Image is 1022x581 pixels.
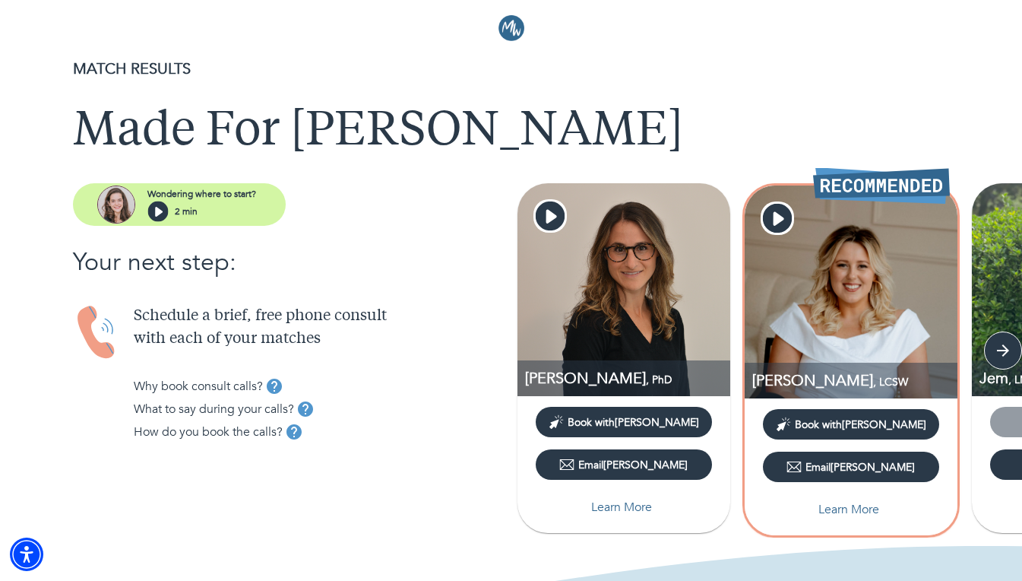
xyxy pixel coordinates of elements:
[818,500,879,519] p: Learn More
[73,105,949,160] h1: Made For [PERSON_NAME]
[591,498,652,516] p: Learn More
[283,421,305,443] button: tooltip
[745,186,957,398] img: Mary Tate profile
[559,457,688,472] div: Email [PERSON_NAME]
[73,244,511,281] p: Your next step:
[536,492,712,522] button: Learn More
[813,167,950,204] img: Recommended Therapist
[134,305,511,351] p: Schedule a brief, free phone consult with each of your matches
[498,15,524,41] img: Logo
[147,187,256,201] p: Wondering where to start?
[795,417,926,432] span: Book with [PERSON_NAME]
[525,368,730,389] p: PhD
[134,377,263,395] p: Why book consult calls?
[763,409,939,440] button: Book with[PERSON_NAME]
[294,398,317,421] button: tooltip
[73,183,286,226] button: assistantWondering where to start?2 min
[786,459,915,475] div: Email [PERSON_NAME]
[134,423,283,441] p: How do you book the calls?
[536,407,712,437] button: Book with[PERSON_NAME]
[73,58,949,81] p: MATCH RESULTS
[73,305,122,360] img: Handset
[536,449,712,480] button: Email[PERSON_NAME]
[568,415,699,430] span: Book with [PERSON_NAME]
[763,452,939,482] button: Email[PERSON_NAME]
[763,494,939,525] button: Learn More
[175,205,198,218] p: 2 min
[517,183,730,396] img: Heidi Besse profile
[752,370,957,391] p: LCSW
[97,186,135,224] img: assistant
[646,373,672,387] span: , PhD
[10,538,43,571] div: Accessibility Menu
[873,375,908,389] span: , LCSW
[134,400,294,418] p: What to say during your calls?
[263,375,286,398] button: tooltip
